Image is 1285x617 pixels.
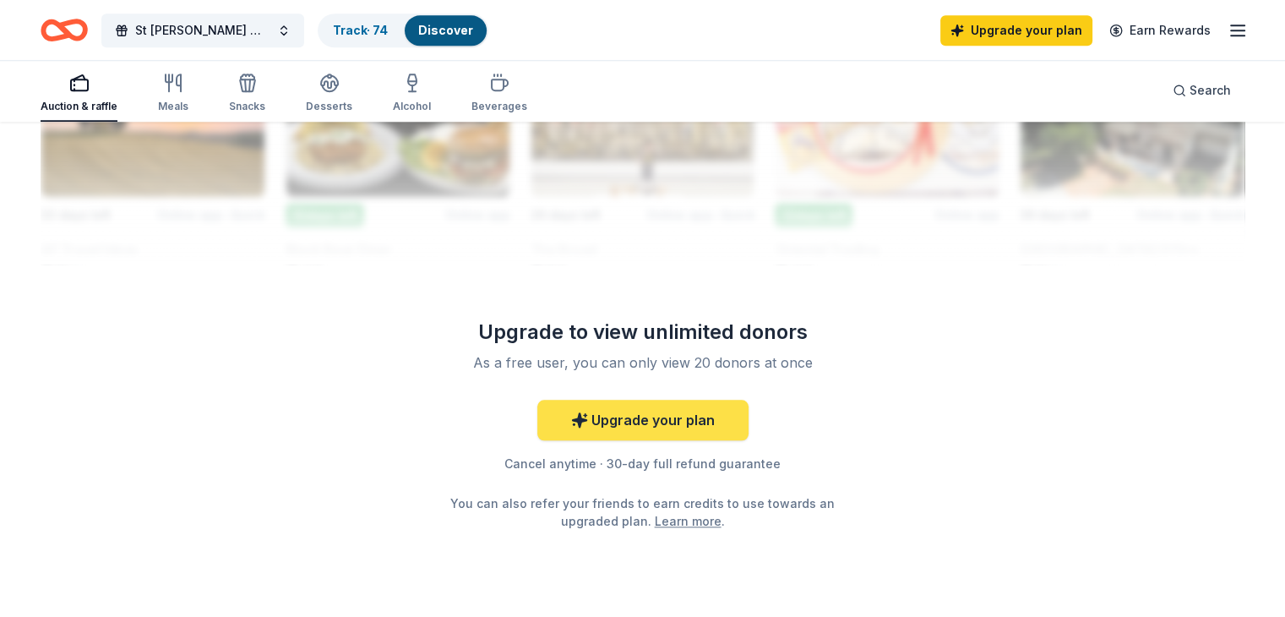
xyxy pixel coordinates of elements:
div: Desserts [306,100,352,113]
div: You can also refer your friends to earn credits to use towards an upgraded plan. . [447,494,839,530]
div: Auction & raffle [41,100,117,113]
div: Alcohol [393,100,431,113]
button: Alcohol [393,66,431,122]
button: Beverages [471,66,527,122]
button: Snacks [229,66,265,122]
a: Earn Rewards [1099,15,1221,46]
span: Search [1190,80,1231,101]
a: Upgrade your plan [537,400,749,440]
a: Track· 74 [333,23,388,37]
button: Auction & raffle [41,66,117,122]
button: Track· 74Discover [318,14,488,47]
div: Beverages [471,100,527,113]
a: Home [41,10,88,50]
a: Learn more [655,512,721,530]
a: Discover [418,23,473,37]
button: Desserts [306,66,352,122]
div: Cancel anytime · 30-day full refund guarantee [400,454,886,474]
button: Search [1159,74,1244,107]
div: As a free user, you can only view 20 donors at once [420,352,866,373]
div: Meals [158,100,188,113]
button: Meals [158,66,188,122]
a: Upgrade your plan [940,15,1092,46]
div: Snacks [229,100,265,113]
span: St [PERSON_NAME] Memorial Golf Tournament [135,20,270,41]
div: Upgrade to view unlimited donors [400,319,886,346]
button: St [PERSON_NAME] Memorial Golf Tournament [101,14,304,47]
